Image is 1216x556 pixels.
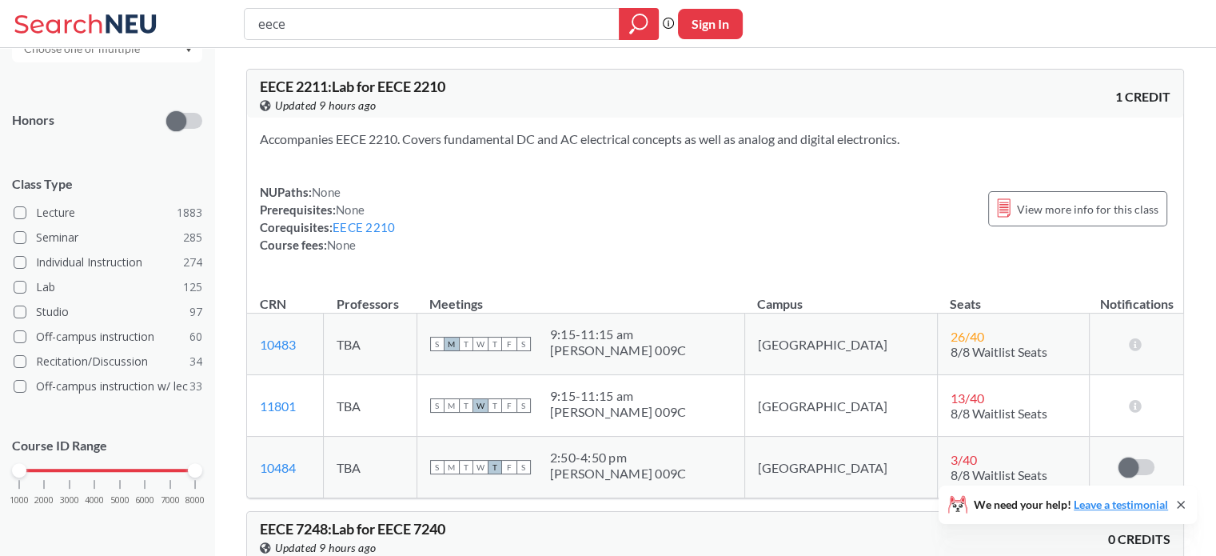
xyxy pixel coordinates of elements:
[459,460,473,474] span: T
[550,404,687,420] div: [PERSON_NAME] 009C
[974,499,1168,510] span: We need your help!
[177,204,202,222] span: 1883
[430,398,445,413] span: S
[744,279,937,314] th: Campus
[14,351,202,372] label: Recitation/Discussion
[1108,530,1170,548] span: 0 CREDITS
[85,496,104,505] span: 4000
[14,227,202,248] label: Seminar
[445,337,459,351] span: M
[550,342,687,358] div: [PERSON_NAME] 009C
[185,496,205,505] span: 8000
[502,337,516,351] span: F
[14,302,202,322] label: Studio
[473,398,488,413] span: W
[550,326,687,342] div: 9:15 - 11:15 am
[189,378,202,395] span: 33
[260,398,296,414] a: 11801
[12,175,202,193] span: Class Type
[327,238,356,252] span: None
[324,437,417,498] td: TBA
[185,46,193,53] svg: Dropdown arrow
[12,437,202,455] p: Course ID Range
[744,314,937,375] td: [GEOGRAPHIC_DATA]
[260,295,286,313] div: CRN
[275,97,377,114] span: Updated 9 hours ago
[183,278,202,296] span: 125
[744,437,937,498] td: [GEOGRAPHIC_DATA]
[951,467,1047,482] span: 8/8 Waitlist Seats
[324,279,417,314] th: Professors
[488,398,502,413] span: T
[473,460,488,474] span: W
[550,450,687,466] div: 2:50 - 4:50 pm
[12,35,202,62] div: Dropdown arrow
[183,229,202,246] span: 285
[678,9,743,39] button: Sign In
[14,326,202,347] label: Off-campus instruction
[516,398,531,413] span: S
[34,496,54,505] span: 2000
[619,8,659,40] div: magnifying glass
[473,337,488,351] span: W
[951,344,1047,359] span: 8/8 Waitlist Seats
[445,398,459,413] span: M
[744,375,937,437] td: [GEOGRAPHIC_DATA]
[324,375,417,437] td: TBA
[333,220,395,234] a: EECE 2210
[430,337,445,351] span: S
[260,520,445,538] span: EECE 7248 : Lab for EECE 7240
[12,111,54,130] p: Honors
[14,376,202,397] label: Off-campus instruction w/ lec
[1074,498,1168,511] a: Leave a testimonial
[516,337,531,351] span: S
[260,460,296,475] a: 10484
[951,406,1047,421] span: 8/8 Waitlist Seats
[135,496,154,505] span: 6000
[189,353,202,370] span: 34
[937,279,1090,314] th: Seats
[629,13,648,35] svg: magnifying glass
[550,388,687,404] div: 9:15 - 11:15 am
[257,10,608,38] input: Class, professor, course number, "phrase"
[550,466,687,482] div: [PERSON_NAME] 009C
[430,460,445,474] span: S
[516,460,531,474] span: S
[260,183,395,254] div: NUPaths: Prerequisites: Corequisites: Course fees:
[260,78,445,95] span: EECE 2211 : Lab for EECE 2210
[336,202,365,217] span: None
[16,39,150,58] input: Choose one or multiple
[1017,199,1158,219] span: View more info for this class
[110,496,130,505] span: 5000
[60,496,79,505] span: 3000
[14,277,202,298] label: Lab
[189,303,202,321] span: 97
[417,279,744,314] th: Meetings
[502,398,516,413] span: F
[14,252,202,273] label: Individual Instruction
[488,460,502,474] span: T
[488,337,502,351] span: T
[502,460,516,474] span: F
[951,390,984,406] span: 13 / 40
[183,254,202,271] span: 274
[459,337,473,351] span: T
[260,337,296,352] a: 10483
[951,329,984,344] span: 26 / 40
[459,398,473,413] span: T
[260,130,1170,148] section: Accompanies EECE 2210. Covers fundamental DC and AC electrical concepts as well as analog and dig...
[324,314,417,375] td: TBA
[1115,88,1170,106] span: 1 CREDIT
[161,496,180,505] span: 7000
[445,460,459,474] span: M
[312,185,341,199] span: None
[10,496,29,505] span: 1000
[14,202,202,223] label: Lecture
[951,452,977,467] span: 3 / 40
[189,328,202,346] span: 60
[1090,279,1183,314] th: Notifications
